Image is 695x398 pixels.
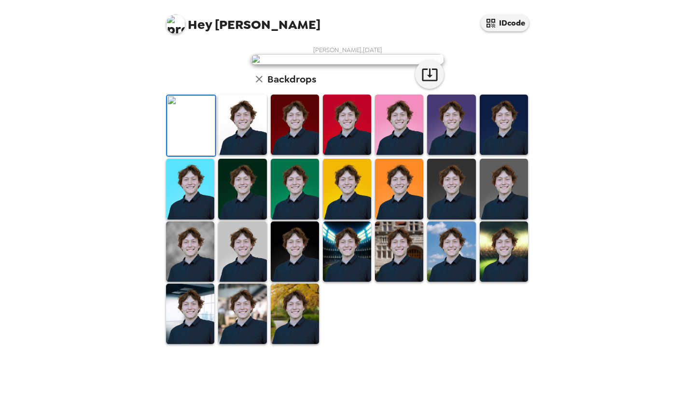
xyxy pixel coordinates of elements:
[167,96,215,156] img: Original
[166,14,185,34] img: profile pic
[267,71,316,87] h6: Backdrops
[313,46,382,54] span: [PERSON_NAME] , [DATE]
[251,54,444,65] img: user
[166,10,320,31] span: [PERSON_NAME]
[188,16,212,33] span: Hey
[481,14,529,31] button: IDcode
